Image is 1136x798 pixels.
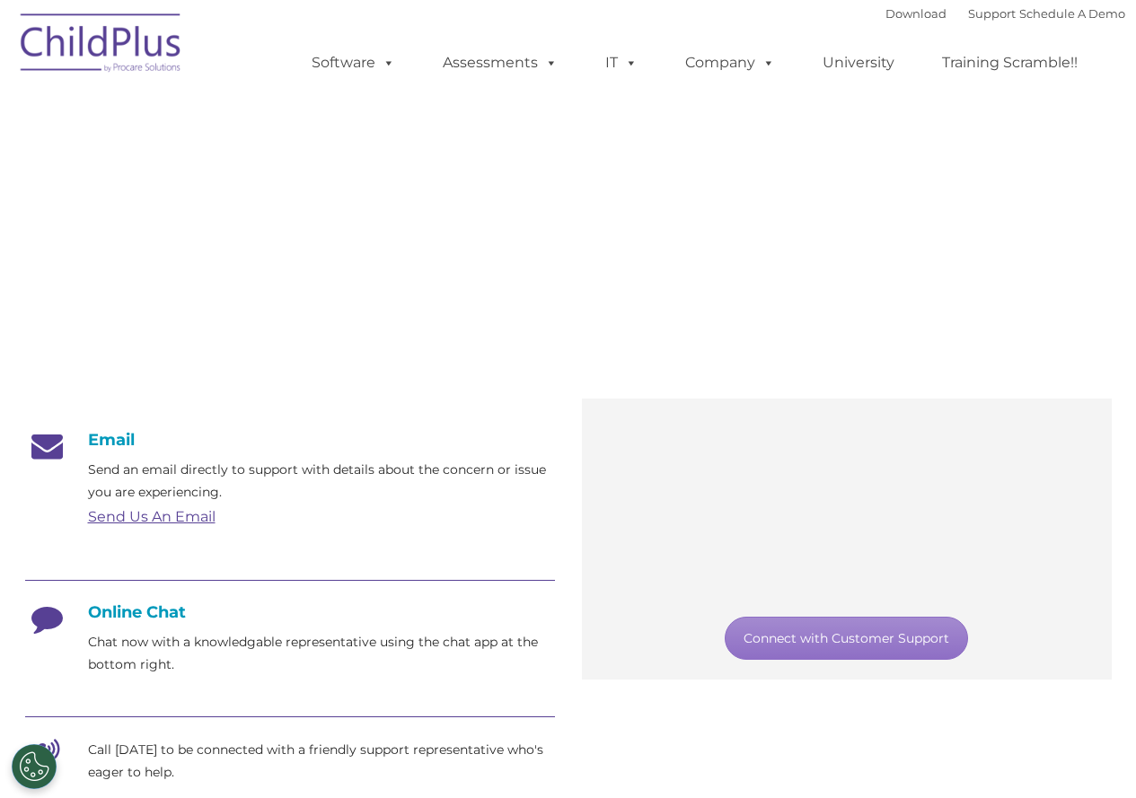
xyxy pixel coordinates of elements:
font: | [885,6,1125,21]
span: Customer Support [25,129,463,184]
a: Connect with Customer Support [725,617,968,660]
p: 8:30 a.m. to 6:30 p.m. ET 8:30 a.m. to 5:30 p.m. ET [128,280,319,366]
a: Send Us An Email [88,508,216,525]
span: We offer many convenient ways to contact our amazing Customer Support representatives, including ... [25,204,1044,221]
a: University [805,45,912,81]
a: Training Scramble!! [924,45,1096,81]
a: Download [885,6,947,21]
strong: [DATE] – [DATE]: [128,282,242,299]
a: Splashtop’s website [894,479,1025,496]
span: LiveSupport with Splashtop [613,455,845,475]
a: IT [587,45,656,81]
h4: Email [25,430,555,450]
a: To begin a LiveSupport session, [613,479,821,496]
strong: [DATE]: [128,325,180,342]
a: Assessments [425,45,576,81]
p: please visit , and this small program will automatically begin downloading. After launching Splas... [613,478,1080,585]
button: Cookies Settings [12,744,57,789]
p: Call [DATE] to be connected with a friendly support representative who's eager to help. [88,739,555,784]
h4: Hours [128,255,319,280]
a: Software [294,45,413,81]
strong: Need help with ChildPlus? [25,204,210,221]
h4: Online Chat [25,602,555,622]
img: ChildPlus by Procare Solutions [12,1,191,91]
a: Company [667,45,793,81]
p: Send an email directly to support with details about the concern or issue you are experiencing. [88,459,555,504]
a: Support [968,6,1016,21]
p: Chat now with a knowledgable representative using the chat app at the bottom right. [88,631,555,676]
a: Schedule A Demo [1019,6,1125,21]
